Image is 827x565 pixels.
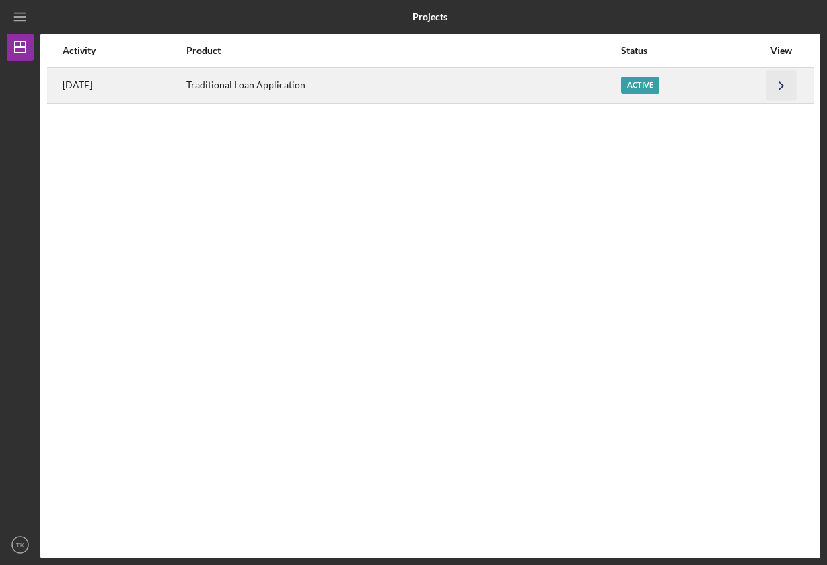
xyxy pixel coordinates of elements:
[63,45,185,56] div: Activity
[16,541,25,549] text: TK
[186,69,620,102] div: Traditional Loan Application
[186,45,620,56] div: Product
[621,45,763,56] div: Status
[63,79,92,90] time: 2025-09-14 02:47
[764,45,798,56] div: View
[621,77,659,94] div: Active
[7,531,34,558] button: TK
[412,11,447,22] b: Projects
